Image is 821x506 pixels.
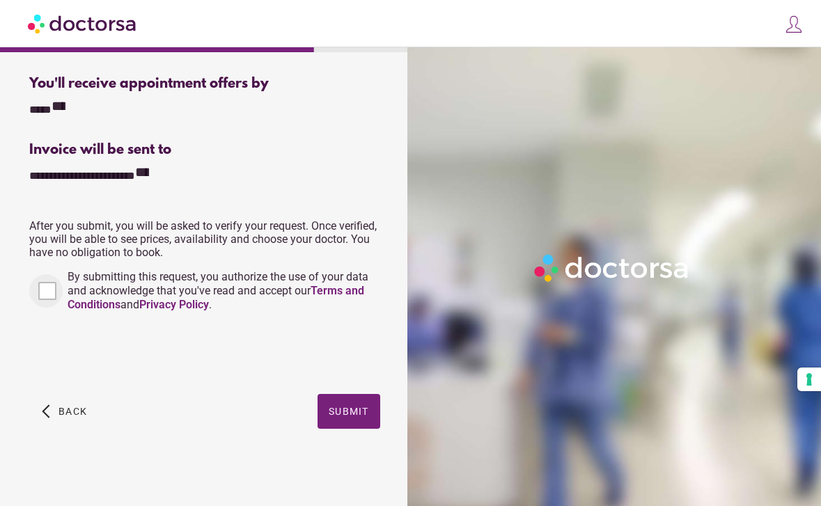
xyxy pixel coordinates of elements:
button: Submit [318,394,380,429]
img: Logo-Doctorsa-trans-White-partial-flat.png [530,250,694,287]
div: Invoice will be sent to [29,142,380,158]
span: By submitting this request, you authorize the use of your data and acknowledge that you've read a... [68,270,368,311]
a: Privacy Policy [139,298,209,311]
span: Back [58,406,87,417]
img: Doctorsa.com [28,8,138,39]
span: Submit [329,406,369,417]
p: After you submit, you will be asked to verify your request. Once verified, you will be able to se... [29,219,380,259]
a: Terms and Conditions [68,284,364,311]
button: Your consent preferences for tracking technologies [797,367,821,391]
iframe: reCAPTCHA [29,326,241,380]
button: arrow_back_ios Back [36,394,93,429]
div: You'll receive appointment offers by [29,76,380,92]
img: icons8-customer-100.png [784,15,804,34]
